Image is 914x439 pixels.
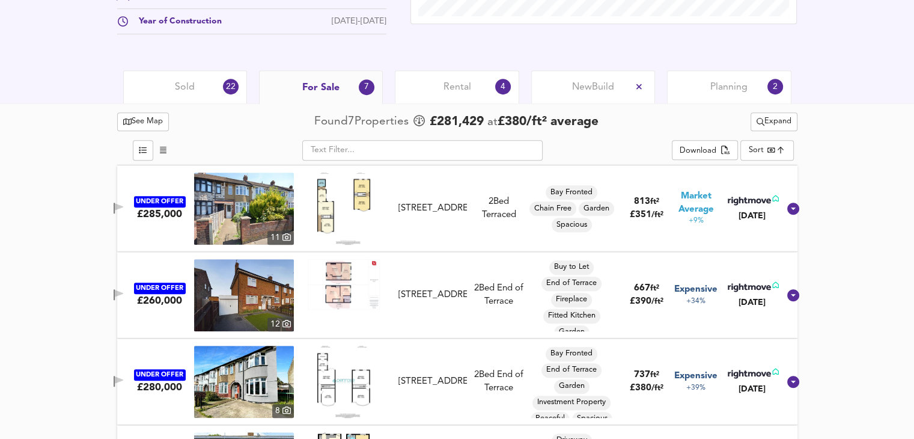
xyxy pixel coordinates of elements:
[137,381,182,394] div: £280,000
[117,165,797,252] div: UNDER OFFER£285,000 property thumbnail 11 Floorplan[STREET_ADDRESS]2Bed TerracedBay FrontedChain ...
[634,197,650,206] span: 813
[650,371,659,379] span: ft²
[194,259,294,331] img: property thumbnail
[634,370,650,379] span: 737
[472,369,526,394] div: 2 Bed End of Terrace
[554,327,590,337] span: Garden
[786,201,800,216] svg: Show Details
[546,187,597,198] span: Bay Fronted
[137,207,182,221] div: £285,000
[137,294,182,307] div: £260,000
[317,173,370,245] img: Floorplan
[674,283,717,296] span: Expensive
[686,296,705,307] span: +34%
[541,278,602,289] span: End of Terrace
[194,346,294,418] img: property thumbnail
[529,201,576,216] div: Chain Free
[672,140,737,161] button: Download
[543,310,600,321] span: Fitted Kitchen
[532,396,611,410] div: Investment Property
[531,412,570,426] div: Peaceful
[786,375,800,389] svg: Show Details
[572,413,612,424] span: Spacious
[498,115,599,128] span: £ 380 / ft² average
[314,114,412,130] div: Found 7 Propert ies
[634,284,650,293] span: 667
[546,185,597,200] div: Bay Fronted
[552,219,592,230] span: Spacious
[549,262,594,272] span: Buy to Let
[308,259,380,310] img: Floorplan
[757,115,791,129] span: Expand
[194,346,294,418] a: property thumbnail 8
[194,259,294,331] a: property thumbnail 12
[630,210,663,219] span: £ 351
[554,379,590,394] div: Garden
[541,363,602,378] div: End of Terrace
[302,81,340,94] span: For Sale
[398,375,467,388] div: [STREET_ADDRESS]
[551,293,592,307] div: Fireplace
[267,231,294,244] div: 11
[543,309,600,324] div: Fitted Kitchen
[394,202,472,215] div: Bishopscote Road, Luton, Bedfordshire, LU3 1PE
[572,81,614,94] span: New Build
[680,144,716,158] div: Download
[359,79,374,95] div: 7
[317,346,370,418] img: Floorplan
[472,282,526,308] div: 2 Bed End of Terrace
[630,384,663,393] span: £ 380
[541,277,602,291] div: End of Terrace
[579,203,614,214] span: Garden
[572,412,612,426] div: Spacious
[670,190,722,216] span: Market Average
[710,81,748,94] span: Planning
[651,384,663,392] span: / ft²
[554,381,590,391] span: Garden
[549,260,594,275] div: Buy to Let
[272,404,294,417] div: 8
[650,198,659,206] span: ft²
[398,289,467,301] div: [STREET_ADDRESS]
[672,140,737,161] div: split button
[552,218,592,232] div: Spacious
[749,144,764,156] div: Sort
[430,113,484,131] span: £ 281,429
[531,413,570,424] span: Peaceful
[134,283,186,294] div: UNDER OFFER
[740,140,794,161] div: Sort
[117,112,169,131] button: See Map
[630,297,663,306] span: £ 390
[786,288,800,302] svg: Show Details
[579,201,614,216] div: Garden
[689,216,704,226] span: +9%
[129,15,222,28] div: Year of Construction
[302,140,543,161] input: Text Filter...
[134,196,186,207] div: UNDER OFFER
[472,195,526,221] div: 2 Bed Terraced
[554,325,590,340] div: Garden
[332,15,386,28] div: [DATE]-[DATE]
[725,383,779,395] div: [DATE]
[650,284,659,292] span: ft²
[674,370,717,382] span: Expensive
[443,81,471,94] span: Rental
[551,294,592,305] span: Fireplace
[394,375,472,388] div: St. Monicas Avenue, Luton, Bedfordshire, LU3 1PN
[398,202,467,215] div: [STREET_ADDRESS]
[651,211,663,219] span: / ft²
[532,397,611,408] span: Investment Property
[546,348,597,359] span: Bay Fronted
[117,339,797,425] div: UNDER OFFER£280,000 property thumbnail 8 Floorplan[STREET_ADDRESS]2Bed End of TerraceBay FrontedE...
[117,252,797,339] div: UNDER OFFER£260,000 property thumbnail 12 Floorplan[STREET_ADDRESS]2Bed End of TerraceBuy to LetE...
[529,203,576,214] span: Chain Free
[725,210,779,222] div: [DATE]
[651,298,663,305] span: / ft²
[487,117,498,128] span: at
[546,347,597,361] div: Bay Fronted
[223,79,239,94] div: 22
[686,383,705,393] span: +39%
[751,112,797,131] div: split button
[194,173,294,245] img: property thumbnail
[267,318,294,331] div: 12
